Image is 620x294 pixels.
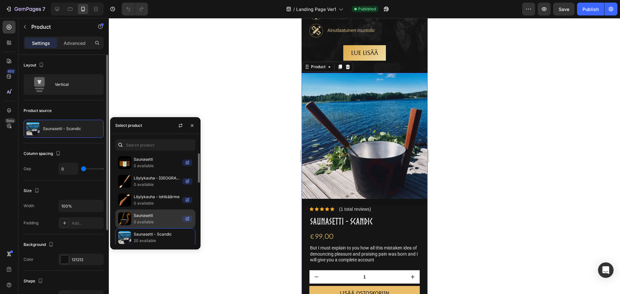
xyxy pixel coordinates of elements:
div: 450 [6,69,15,74]
button: Save [553,3,574,15]
span: Published [358,6,376,12]
span: Landing Page Ver1 [296,6,336,13]
div: Lisää ostoskoriin [38,272,88,279]
button: Lisää ostoskoriin [8,268,118,283]
div: Product source [24,108,52,114]
button: Publish [577,3,604,15]
img: collections [118,212,131,225]
p: Settings [32,40,50,46]
div: 121212 [72,257,102,263]
div: Column spacing [24,149,62,158]
span: Save [559,6,569,12]
div: Undo/Redo [122,3,148,15]
input: Auto [59,200,103,212]
img: collections [118,156,131,169]
img: collections [118,231,131,244]
input: Auto [59,163,78,175]
img: collections [118,194,131,207]
p: 7 [42,5,45,13]
div: Add... [72,220,102,226]
span: / [293,6,295,13]
div: Publish [583,6,599,13]
div: Vertical [55,77,94,92]
div: Shape [24,277,44,286]
p: Saunasetti [134,212,180,219]
p: Advanced [64,40,86,46]
p: Löylykauha - lohikäärme [134,194,180,200]
div: Open Intercom Messenger [598,262,614,278]
p: 20 available [134,238,192,244]
img: product feature img [26,122,39,135]
div: Width [24,203,34,209]
div: Color [24,257,34,262]
p: Saunasetti - Scandic [134,231,192,238]
input: Search in Settings & Advanced [115,139,195,151]
div: Background [24,240,55,249]
div: Padding [24,220,38,226]
button: 7 [3,3,48,15]
div: Beta [5,118,15,123]
div: Product [8,46,25,52]
img: collections [118,175,131,188]
iframe: Design area [302,18,428,294]
div: Select product [115,123,142,128]
p: Saunasetti [134,156,180,163]
div: Layout [24,61,45,70]
p: 0 available [134,163,180,169]
p: Product [31,23,86,31]
p: Saunasetti - Scandic [43,127,81,131]
p: 0 available [134,181,180,188]
div: Gap [24,166,31,172]
div: Size [24,187,41,195]
p: 0 available [134,200,180,207]
p: Löylykauha - [GEOGRAPHIC_DATA] [134,175,180,181]
p: 0 available [134,219,180,225]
